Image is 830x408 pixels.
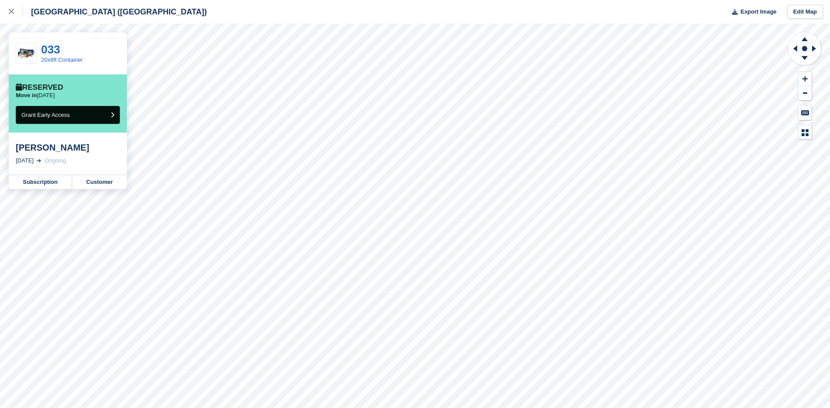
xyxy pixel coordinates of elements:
a: 20x8ft Container [41,56,83,63]
button: Zoom In [798,72,812,86]
button: Map Legend [798,125,812,140]
p: [DATE] [16,92,55,99]
img: 20-ft-container%20(3).jpg [16,46,36,61]
button: Keyboard Shortcuts [798,106,812,120]
div: Reserved [16,83,63,92]
div: [DATE] [16,156,34,165]
a: Customer [72,175,127,189]
a: Subscription [9,175,72,189]
button: Zoom Out [798,86,812,101]
div: Ongoing [45,156,66,165]
a: Edit Map [787,5,823,19]
button: Export Image [727,5,777,19]
button: Grant Early Access [16,106,120,124]
a: 033 [41,43,60,56]
div: [GEOGRAPHIC_DATA] ([GEOGRAPHIC_DATA]) [23,7,207,17]
div: [PERSON_NAME] [16,142,120,153]
span: Grant Early Access [21,112,70,118]
span: Export Image [740,7,776,16]
span: Move in [16,92,37,98]
img: arrow-right-light-icn-cde0832a797a2874e46488d9cf13f60e5c3a73dbe684e267c42b8395dfbc2abf.svg [37,159,41,162]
